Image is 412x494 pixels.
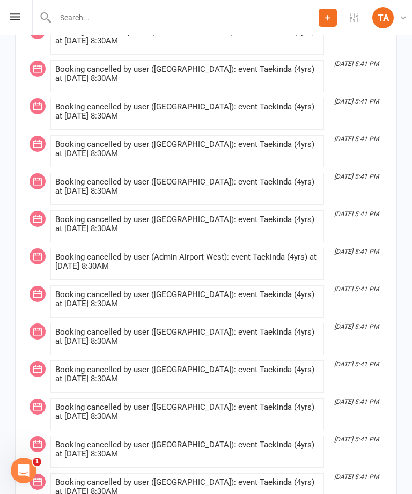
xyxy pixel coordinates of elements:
[334,210,379,218] i: [DATE] 5:41 PM
[55,328,319,346] div: Booking cancelled by user ([GEOGRAPHIC_DATA]): event Taekinda (4yrs) at [DATE] 8:30AM
[334,98,379,105] i: [DATE] 5:41 PM
[11,458,36,483] iframe: Intercom live chat
[334,135,379,143] i: [DATE] 5:41 PM
[372,7,394,28] div: TA
[334,436,379,443] i: [DATE] 5:41 PM
[334,360,379,368] i: [DATE] 5:41 PM
[55,440,319,459] div: Booking cancelled by user ([GEOGRAPHIC_DATA]): event Taekinda (4yrs) at [DATE] 8:30AM
[334,285,379,293] i: [DATE] 5:41 PM
[55,290,319,308] div: Booking cancelled by user ([GEOGRAPHIC_DATA]): event Taekinda (4yrs) at [DATE] 8:30AM
[334,323,379,330] i: [DATE] 5:41 PM
[55,102,319,121] div: Booking cancelled by user ([GEOGRAPHIC_DATA]): event Taekinda (4yrs) at [DATE] 8:30AM
[334,248,379,255] i: [DATE] 5:41 PM
[55,178,319,196] div: Booking cancelled by user ([GEOGRAPHIC_DATA]): event Taekinda (4yrs) at [DATE] 8:30AM
[55,27,319,46] div: Booking cancelled by user ([GEOGRAPHIC_DATA]): event Taekinda (4yrs) at [DATE] 8:30AM
[334,473,379,481] i: [DATE] 5:41 PM
[55,140,319,158] div: Booking cancelled by user ([GEOGRAPHIC_DATA]): event Taekinda (4yrs) at [DATE] 8:30AM
[52,10,319,25] input: Search...
[55,215,319,233] div: Booking cancelled by user ([GEOGRAPHIC_DATA]): event Taekinda (4yrs) at [DATE] 8:30AM
[334,60,379,68] i: [DATE] 5:41 PM
[55,365,319,384] div: Booking cancelled by user ([GEOGRAPHIC_DATA]): event Taekinda (4yrs) at [DATE] 8:30AM
[55,253,319,271] div: Booking cancelled by user (Admin Airport West): event Taekinda (4yrs) at [DATE] 8:30AM
[334,398,379,405] i: [DATE] 5:41 PM
[33,458,41,466] span: 1
[55,65,319,83] div: Booking cancelled by user ([GEOGRAPHIC_DATA]): event Taekinda (4yrs) at [DATE] 8:30AM
[55,403,319,421] div: Booking cancelled by user ([GEOGRAPHIC_DATA]): event Taekinda (4yrs) at [DATE] 8:30AM
[334,173,379,180] i: [DATE] 5:41 PM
